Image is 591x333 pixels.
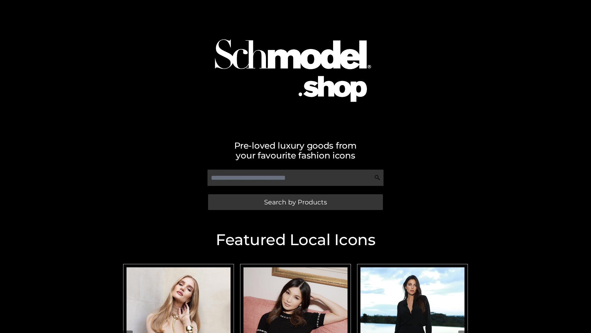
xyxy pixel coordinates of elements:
h2: Featured Local Icons​ [120,232,471,248]
h2: Pre-loved luxury goods from your favourite fashion icons [120,141,471,160]
span: Search by Products [264,199,327,205]
a: Search by Products [208,194,383,210]
img: Search Icon [374,175,380,181]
